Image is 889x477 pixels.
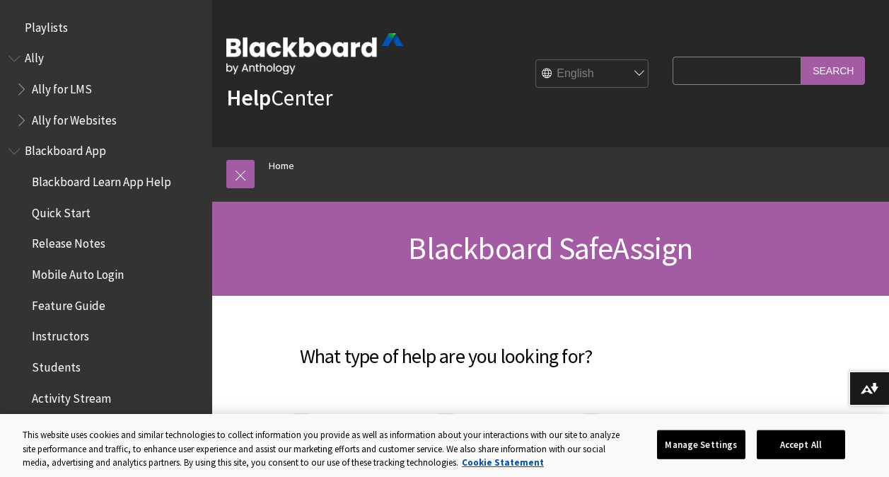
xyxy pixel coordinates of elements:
[32,386,111,406] span: Activity Stream
[226,84,332,112] a: HelpCenter
[757,430,845,459] button: Accept All
[8,16,204,40] nav: Book outline for Playlists
[408,229,692,268] span: Blackboard SafeAssign
[25,16,68,35] span: Playlists
[32,170,171,189] span: Blackboard Learn App Help
[23,428,622,470] div: This website uses cookies and similar technologies to collect information you provide as well as ...
[536,60,649,88] select: Site Language Selector
[32,325,89,344] span: Instructors
[32,232,105,251] span: Release Notes
[32,77,92,96] span: Ally for LMS
[657,430,745,459] button: Manage Settings
[269,157,294,175] a: Home
[32,263,124,282] span: Mobile Auto Login
[801,57,865,84] input: Search
[32,294,105,313] span: Feature Guide
[226,84,271,112] strong: Help
[32,355,81,374] span: Students
[32,108,117,127] span: Ally for Websites
[462,456,544,469] a: More information about your privacy, opens in a new tab
[226,324,666,371] h2: What type of help are you looking for?
[25,47,44,66] span: Ally
[25,139,106,159] span: Blackboard App
[226,33,403,74] img: Blackboard by Anthology
[32,201,91,220] span: Quick Start
[8,47,204,132] nav: Book outline for Anthology Ally Help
